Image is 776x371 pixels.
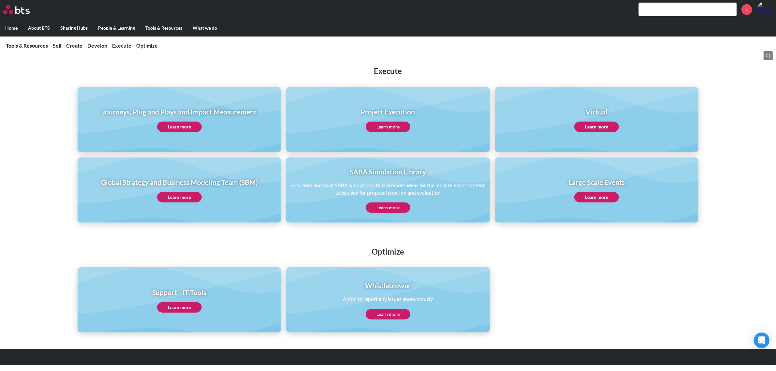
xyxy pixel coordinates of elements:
h1: Support - IT Tools [152,288,206,297]
a: Tools & Resources [6,42,48,49]
label: What we do [187,20,222,37]
h1: Virtual [574,107,619,116]
img: Kirsten See [757,2,773,17]
a: Optimize [136,42,158,49]
h1: Journeys, Plug and Plays and Impact Measurement [102,107,256,116]
label: Tools & Resources [140,20,187,37]
a: Learn more [157,302,202,313]
p: A curated library of SABA simulations that provides ideas for the most relevant content to be use... [291,182,485,196]
h1: Whistleblower [343,281,433,290]
a: Create [66,42,82,49]
a: Learn more [157,122,202,132]
h1: Project Execution [361,107,415,116]
a: Learn more [366,202,410,213]
label: People & Learning [93,20,140,37]
a: Go home [3,5,42,14]
a: Learn more [157,192,202,202]
h1: Large Scale Events [568,177,625,187]
label: About BTS [23,20,55,37]
label: Sharing Hubs [55,20,93,37]
a: Sell [53,42,61,49]
a: Profile [757,2,773,17]
a: Learn more [574,122,619,132]
a: Learn more [574,192,619,202]
a: Learn more [366,309,410,319]
p: A tool to report any issues anonymously [343,295,433,303]
a: + [741,4,752,15]
h1: SABA Simulation Library [291,167,485,176]
div: Open Intercom Messenger [754,333,769,348]
a: Develop [87,42,107,49]
h1: Global Strategy and Business Modeling Team (SBM) [101,177,258,187]
a: Execute [112,42,131,49]
img: BTS Logo [3,5,30,14]
a: Learn more [366,122,410,132]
